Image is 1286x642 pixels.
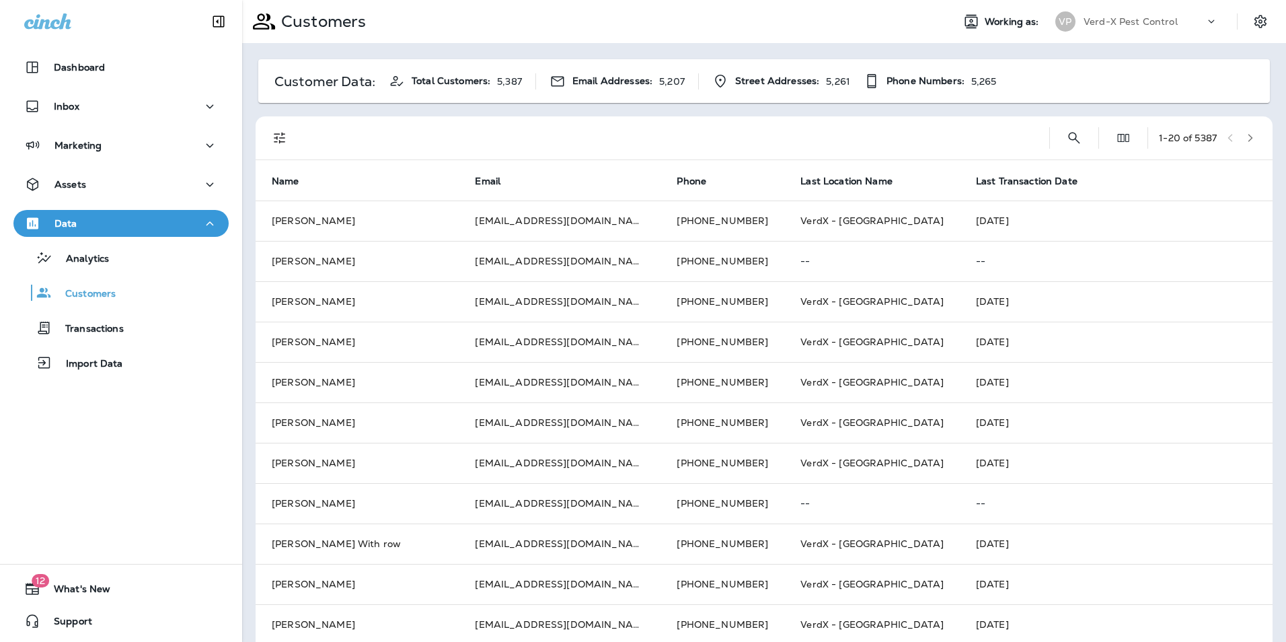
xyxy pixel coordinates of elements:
td: [PERSON_NAME] [256,201,459,241]
td: [DATE] [960,362,1273,402]
span: VerdX - [GEOGRAPHIC_DATA] [800,376,944,388]
p: Verd-X Pest Control [1084,16,1178,27]
td: [DATE] [960,564,1273,604]
td: [PERSON_NAME] [256,241,459,281]
td: [EMAIL_ADDRESS][DOMAIN_NAME] [459,201,660,241]
td: [PHONE_NUMBER] [660,201,784,241]
td: [EMAIL_ADDRESS][DOMAIN_NAME] [459,524,660,564]
button: Dashboard [13,54,229,81]
button: Import Data [13,349,229,377]
span: Working as: [985,16,1042,28]
span: Total Customers: [412,75,490,87]
div: VP [1055,11,1075,32]
p: Data [54,218,77,229]
td: [EMAIL_ADDRESS][DOMAIN_NAME] [459,443,660,483]
p: Dashboard [54,62,105,73]
p: Inbox [54,101,79,112]
td: [DATE] [960,281,1273,322]
span: Name [272,175,317,187]
span: VerdX - [GEOGRAPHIC_DATA] [800,215,944,227]
td: [PERSON_NAME] With row [256,524,459,564]
span: Last Location Name [800,176,893,187]
button: Edit Fields [1110,124,1137,151]
button: Settings [1248,9,1273,34]
span: VerdX - [GEOGRAPHIC_DATA] [800,538,944,550]
td: [DATE] [960,201,1273,241]
div: 1 - 20 of 5387 [1159,133,1217,143]
span: VerdX - [GEOGRAPHIC_DATA] [800,417,944,429]
span: Phone Numbers: [886,75,965,87]
td: [PHONE_NUMBER] [660,564,784,604]
td: [PHONE_NUMBER] [660,483,784,524]
span: Last Location Name [800,175,910,187]
p: Customers [52,288,116,301]
p: 5,207 [659,76,685,87]
span: VerdX - [GEOGRAPHIC_DATA] [800,618,944,631]
p: Assets [54,179,86,190]
p: Customer Data: [274,76,375,87]
td: [PHONE_NUMBER] [660,402,784,443]
span: VerdX - [GEOGRAPHIC_DATA] [800,578,944,590]
span: Last Transaction Date [976,176,1077,187]
button: Inbox [13,93,229,120]
td: [EMAIL_ADDRESS][DOMAIN_NAME] [459,362,660,402]
p: 5,261 [826,76,850,87]
p: Analytics [52,253,109,266]
p: 5,265 [971,76,997,87]
td: [EMAIL_ADDRESS][DOMAIN_NAME] [459,402,660,443]
button: Transactions [13,314,229,342]
td: [EMAIL_ADDRESS][DOMAIN_NAME] [459,281,660,322]
span: Email Addresses: [572,75,652,87]
button: Assets [13,171,229,198]
td: [EMAIL_ADDRESS][DOMAIN_NAME] [459,564,660,604]
span: Support [40,616,92,632]
td: [PERSON_NAME] [256,362,459,402]
td: [PERSON_NAME] [256,483,459,524]
td: [PERSON_NAME] [256,402,459,443]
td: [PHONE_NUMBER] [660,443,784,483]
p: -- [800,256,944,266]
td: [DATE] [960,443,1273,483]
td: [PHONE_NUMBER] [660,362,784,402]
button: Analytics [13,244,229,272]
span: Phone [677,176,706,187]
td: [PHONE_NUMBER] [660,241,784,281]
td: [PERSON_NAME] [256,443,459,483]
button: Collapse Sidebar [200,8,237,35]
td: [PHONE_NUMBER] [660,524,784,564]
td: [PERSON_NAME] [256,322,459,362]
span: Last Transaction Date [976,175,1095,187]
p: Transactions [52,323,124,336]
span: VerdX - [GEOGRAPHIC_DATA] [800,295,944,308]
p: -- [976,498,1256,509]
p: Import Data [52,358,123,371]
span: Email [475,175,518,187]
button: Data [13,210,229,237]
td: [EMAIL_ADDRESS][DOMAIN_NAME] [459,322,660,362]
span: Email [475,176,500,187]
td: [PERSON_NAME] [256,564,459,604]
p: -- [976,256,1256,266]
span: Phone [677,175,724,187]
button: 12What's New [13,575,229,602]
td: [DATE] [960,402,1273,443]
td: [PHONE_NUMBER] [660,322,784,362]
button: Marketing [13,132,229,159]
td: [EMAIL_ADDRESS][DOMAIN_NAME] [459,483,660,524]
td: [PERSON_NAME] [256,281,459,322]
p: -- [800,498,944,509]
td: [EMAIL_ADDRESS][DOMAIN_NAME] [459,241,660,281]
span: VerdX - [GEOGRAPHIC_DATA] [800,457,944,469]
span: What's New [40,583,110,600]
span: Street Addresses: [735,75,819,87]
p: Customers [276,11,366,32]
button: Search Customers [1061,124,1088,151]
button: Customers [13,279,229,307]
button: Support [13,608,229,635]
span: VerdX - [GEOGRAPHIC_DATA] [800,336,944,348]
span: 12 [32,574,49,587]
td: [DATE] [960,322,1273,362]
span: Name [272,176,299,187]
button: Filters [266,124,293,151]
td: [DATE] [960,524,1273,564]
